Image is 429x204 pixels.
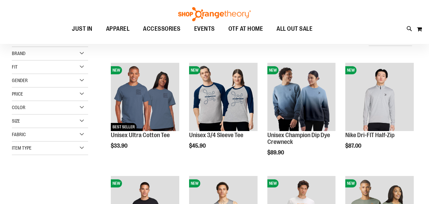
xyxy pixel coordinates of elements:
[12,118,20,124] span: Size
[12,78,28,83] span: Gender
[12,132,26,137] span: Fabric
[111,66,122,74] span: NEW
[143,21,181,36] span: ACCESSORIES
[111,132,170,138] a: Unisex Ultra Cotton Tee
[72,21,93,36] span: JUST IN
[111,63,179,132] a: Unisex Ultra Cotton TeeNEWBEST SELLER
[277,21,312,36] span: ALL OUT SALE
[189,66,200,74] span: NEW
[107,59,183,166] div: product
[12,105,25,110] span: Color
[267,132,330,145] a: Unisex Champion Dip Dye Crewneck
[267,150,285,156] span: $89.90
[12,64,18,70] span: Fit
[12,91,23,97] span: Price
[111,143,128,149] span: $33.90
[342,59,417,166] div: product
[345,179,356,187] span: NEW
[264,59,339,173] div: product
[345,66,356,74] span: NEW
[12,145,32,151] span: Item Type
[267,179,279,187] span: NEW
[189,179,200,187] span: NEW
[189,143,207,149] span: $45.90
[267,63,336,131] img: Unisex Champion Dip Dye Crewneck
[267,66,279,74] span: NEW
[111,63,179,131] img: Unisex Ultra Cotton Tee
[189,63,258,132] a: Unisex 3/4 Sleeve TeeNEW
[177,7,252,21] img: Shop Orangetheory
[194,21,215,36] span: EVENTS
[267,63,336,132] a: Unisex Champion Dip Dye CrewneckNEW
[189,132,243,138] a: Unisex 3/4 Sleeve Tee
[228,21,263,36] span: OTF AT HOME
[111,179,122,187] span: NEW
[345,132,394,138] a: Nike Dri-FIT Half-Zip
[12,51,25,56] span: Brand
[111,123,137,131] span: BEST SELLER
[189,63,258,131] img: Unisex 3/4 Sleeve Tee
[345,63,414,132] a: Nike Dri-FIT Half-ZipNEW
[345,63,414,131] img: Nike Dri-FIT Half-Zip
[186,59,261,166] div: product
[345,143,362,149] span: $87.00
[106,21,130,36] span: APPAREL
